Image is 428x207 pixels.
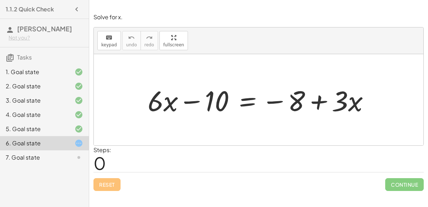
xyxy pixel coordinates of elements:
i: Task started. [75,139,83,148]
div: 5. Goal state [6,125,63,133]
span: undo [126,42,137,47]
i: Task finished and correct. [75,96,83,105]
div: 2. Goal state [6,82,63,90]
span: redo [144,42,154,47]
button: redoredo [141,31,158,50]
button: undoundo [122,31,141,50]
span: keypad [101,42,117,47]
div: 7. Goal state [6,153,63,162]
button: fullscreen [159,31,188,50]
i: Task finished and correct. [75,110,83,119]
span: [PERSON_NAME] [17,25,72,33]
i: Task not started. [75,153,83,162]
i: Task finished and correct. [75,125,83,133]
div: 3. Goal state [6,96,63,105]
div: Not you? [9,34,83,41]
h4: 1.1.2 Quick Check [6,5,54,14]
div: 1. Goal state [6,68,63,76]
i: undo [128,33,135,42]
i: Task finished and correct. [75,68,83,76]
i: redo [146,33,153,42]
i: keyboard [106,33,112,42]
button: keyboardkeypad [97,31,121,50]
p: Solve for x. [93,13,424,21]
div: 4. Goal state [6,110,63,119]
div: 6. Goal state [6,139,63,148]
span: 0 [93,152,106,174]
span: Tasks [17,53,32,61]
label: Steps: [93,146,111,154]
i: Task finished and correct. [75,82,83,90]
span: fullscreen [163,42,184,47]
